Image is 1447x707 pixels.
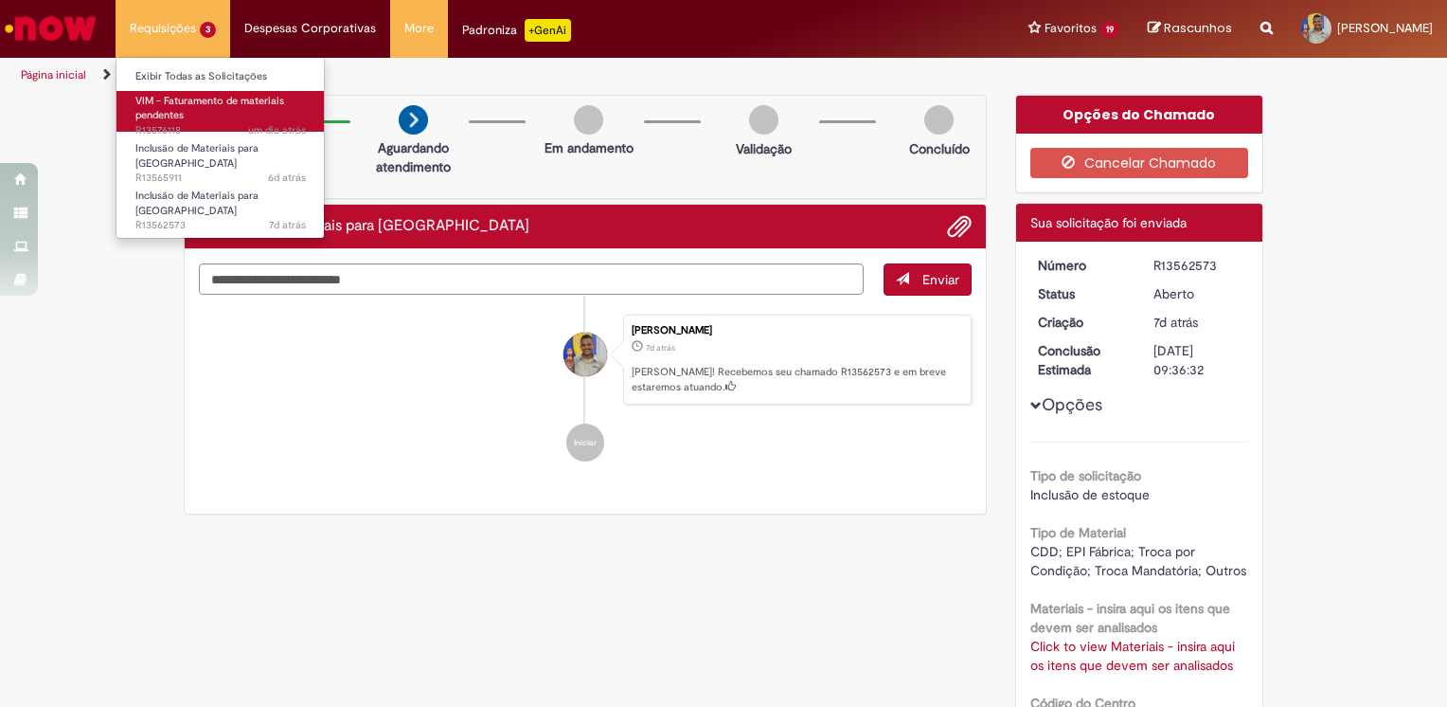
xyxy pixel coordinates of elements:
span: R13576118 [135,123,306,138]
div: Aberto [1153,284,1242,303]
b: Materiais - insira aqui os itens que devem ser analisados [1030,600,1230,636]
span: 7d atrás [646,342,675,353]
div: [DATE] 09:36:32 [1153,341,1242,379]
h2: Inclusão de Materiais para Estoques Histórico de tíquete [199,218,529,235]
b: Tipo de solicitação [1030,467,1141,484]
button: Adicionar anexos [947,214,972,239]
span: Rascunhos [1164,19,1232,37]
time: 24/09/2025 11:36:28 [646,342,675,353]
span: 19 [1100,22,1119,38]
span: CDD; EPI Fábrica; Troca por Condição; Troca Mandatória; Outros [1030,543,1246,579]
div: Padroniza [462,19,571,42]
textarea: Digite sua mensagem aqui... [199,263,864,296]
span: R13562573 [135,218,306,233]
p: Validação [736,139,792,158]
span: VIM - Faturamento de materiais pendentes [135,94,284,123]
span: Inclusão de Materiais para [GEOGRAPHIC_DATA] [135,141,259,171]
span: 7d atrás [1153,314,1198,331]
p: +GenAi [525,19,571,42]
a: Exibir Todas as Solicitações [116,66,325,87]
span: Inclusão de Materiais para [GEOGRAPHIC_DATA] [135,189,259,218]
ul: Histórico de tíquete [199,296,972,481]
span: 3 [200,22,216,38]
span: Sua solicitação foi enviada [1030,214,1187,231]
time: 25/09/2025 10:55:33 [268,171,306,185]
div: 24/09/2025 11:36:28 [1153,313,1242,332]
img: arrow-next.png [399,105,428,135]
span: Despesas Corporativas [244,19,376,38]
span: [PERSON_NAME] [1337,20,1433,36]
span: Requisições [130,19,196,38]
p: Concluído [909,139,970,158]
img: img-circle-grey.png [924,105,954,135]
img: ServiceNow [2,9,99,47]
time: 24/09/2025 11:36:28 [1153,314,1198,331]
p: [PERSON_NAME]! Recebemos seu chamado R13562573 e em breve estaremos atuando. [632,365,961,394]
li: Joao Victor Rodrigues Ferreira [199,315,972,406]
dt: Conclusão Estimada [1024,341,1140,379]
ul: Trilhas de página [14,58,951,93]
a: Rascunhos [1148,20,1232,38]
time: 24/09/2025 11:36:30 [269,218,306,232]
span: More [404,19,434,38]
button: Cancelar Chamado [1030,148,1249,178]
span: Inclusão de estoque [1030,486,1150,503]
a: Aberto R13576118 : VIM - Faturamento de materiais pendentes [116,91,325,132]
img: img-circle-grey.png [749,105,778,135]
b: Tipo de Material [1030,524,1126,541]
div: Opções do Chamado [1016,96,1263,134]
p: Aguardando atendimento [367,138,459,176]
a: Click to view Materiais - insira aqui os itens que devem ser analisados [1030,638,1235,674]
div: [PERSON_NAME] [632,325,961,336]
button: Enviar [884,263,972,296]
a: Aberto R13562573 : Inclusão de Materiais para Estoques [116,186,325,227]
span: R13565911 [135,171,306,186]
ul: Requisições [116,57,325,239]
div: Joao Victor Rodrigues Ferreira [563,333,607,376]
dt: Criação [1024,313,1140,332]
img: img-circle-grey.png [574,105,603,135]
dt: Número [1024,256,1140,275]
time: 29/09/2025 11:21:28 [248,123,306,137]
p: Em andamento [545,138,634,157]
span: Favoritos [1045,19,1097,38]
span: Enviar [922,271,959,288]
span: 7d atrás [269,218,306,232]
span: 6d atrás [268,171,306,185]
dt: Status [1024,284,1140,303]
a: Aberto R13565911 : Inclusão de Materiais para Estoques [116,138,325,179]
a: Página inicial [21,67,86,82]
span: um dia atrás [248,123,306,137]
div: R13562573 [1153,256,1242,275]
